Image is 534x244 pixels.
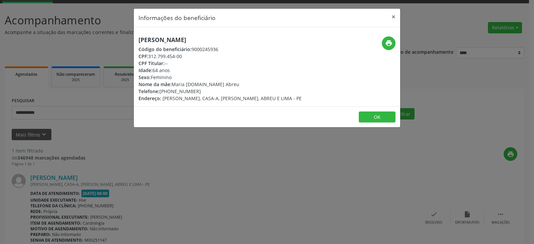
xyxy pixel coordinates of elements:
[163,95,302,101] span: [PERSON_NAME], CASA-A, [PERSON_NAME], ABREU E LIMA - PE
[139,53,148,59] span: CPF:
[139,81,302,88] div: Maria [DOMAIN_NAME] Abreu
[382,36,395,50] button: print
[385,39,392,47] i: print
[139,81,172,87] span: Nome da mãe:
[139,36,302,43] h5: [PERSON_NAME]
[139,95,161,101] span: Endereço:
[139,60,302,67] div: --
[139,88,160,94] span: Telefone:
[359,111,395,123] button: OK
[139,88,302,95] div: [PHONE_NUMBER]
[139,46,192,52] span: Código do beneficiário:
[139,67,302,74] div: 64 anos
[139,13,216,22] h5: Informações do beneficiário
[139,74,151,80] span: Sexo:
[139,60,165,66] span: CPF Titular:
[139,53,302,60] div: 312.799.454-00
[139,46,302,53] div: 9000245936
[387,9,400,25] button: Close
[139,67,153,73] span: Idade:
[139,74,302,81] div: Feminino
